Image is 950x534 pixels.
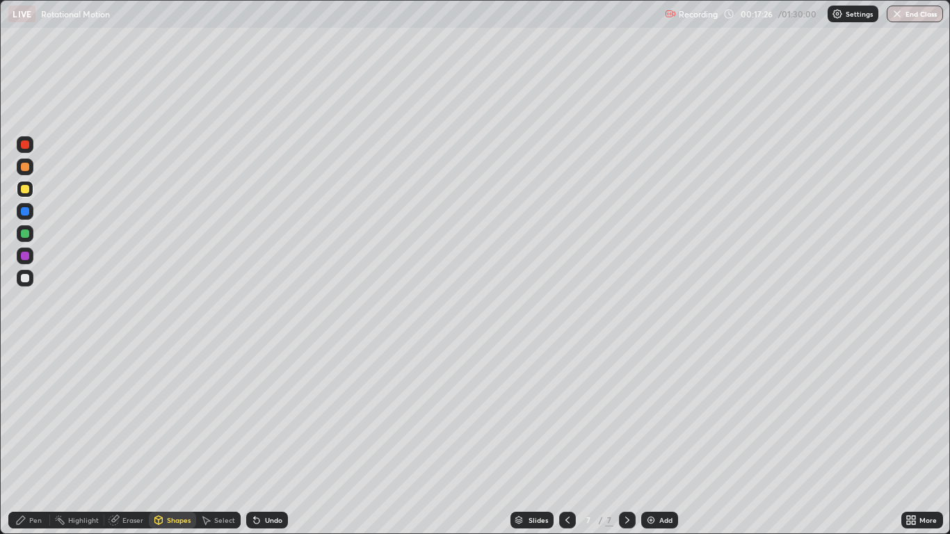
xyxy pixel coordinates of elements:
div: Select [214,517,235,524]
img: class-settings-icons [832,8,843,19]
div: Pen [29,517,42,524]
p: LIVE [13,8,31,19]
img: recording.375f2c34.svg [665,8,676,19]
div: More [919,517,937,524]
div: Slides [529,517,548,524]
p: Rotational Motion [41,8,110,19]
div: Undo [265,517,282,524]
button: End Class [887,6,943,22]
img: add-slide-button [645,515,657,526]
p: Recording [679,9,718,19]
div: Shapes [167,517,191,524]
div: Add [659,517,673,524]
div: Highlight [68,517,99,524]
div: 7 [605,514,613,526]
img: end-class-cross [892,8,903,19]
div: Eraser [122,517,143,524]
p: Settings [846,10,873,17]
div: 7 [581,516,595,524]
div: / [598,516,602,524]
